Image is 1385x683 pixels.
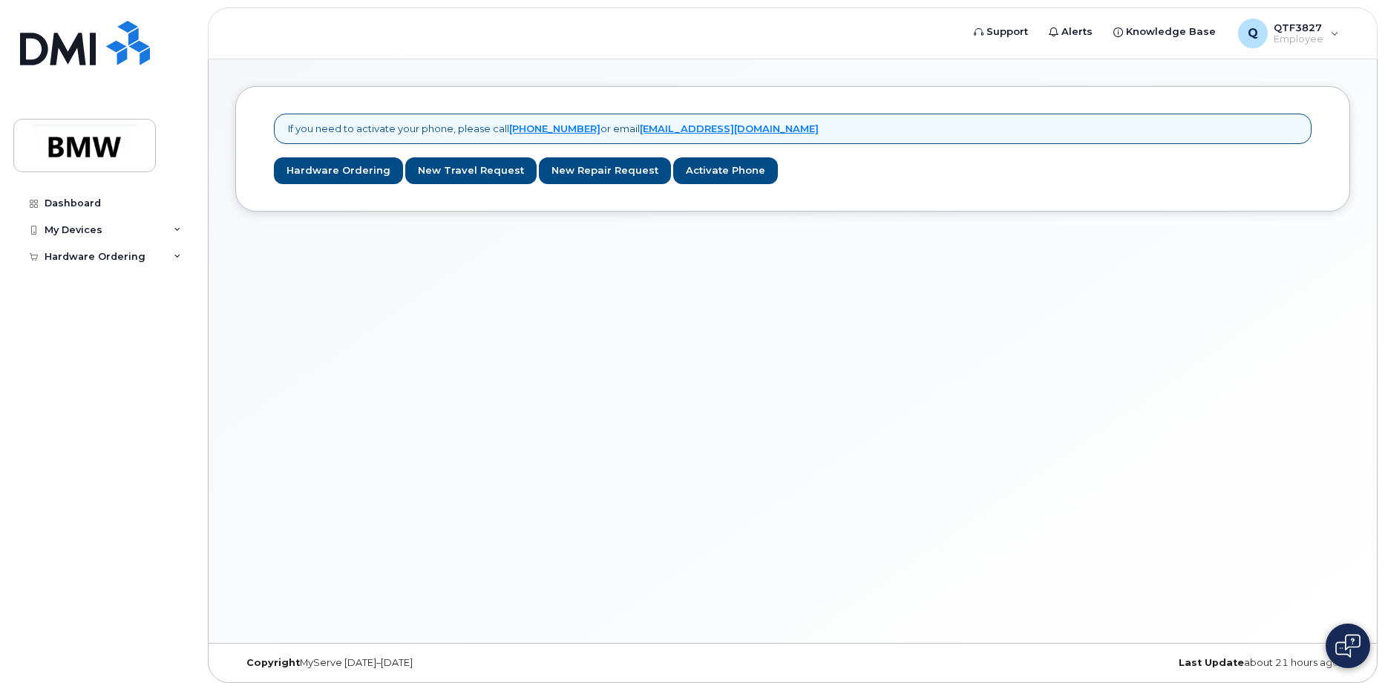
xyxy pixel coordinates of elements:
[288,122,819,136] p: If you need to activate your phone, please call or email
[1179,657,1244,668] strong: Last Update
[235,657,607,669] div: MyServe [DATE]–[DATE]
[509,122,600,134] a: [PHONE_NUMBER]
[246,657,300,668] strong: Copyright
[673,157,778,185] a: Activate Phone
[978,657,1350,669] div: about 21 hours ago
[1335,634,1361,658] img: Open chat
[274,157,403,185] a: Hardware Ordering
[640,122,819,134] a: [EMAIL_ADDRESS][DOMAIN_NAME]
[539,157,671,185] a: New Repair Request
[405,157,537,185] a: New Travel Request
